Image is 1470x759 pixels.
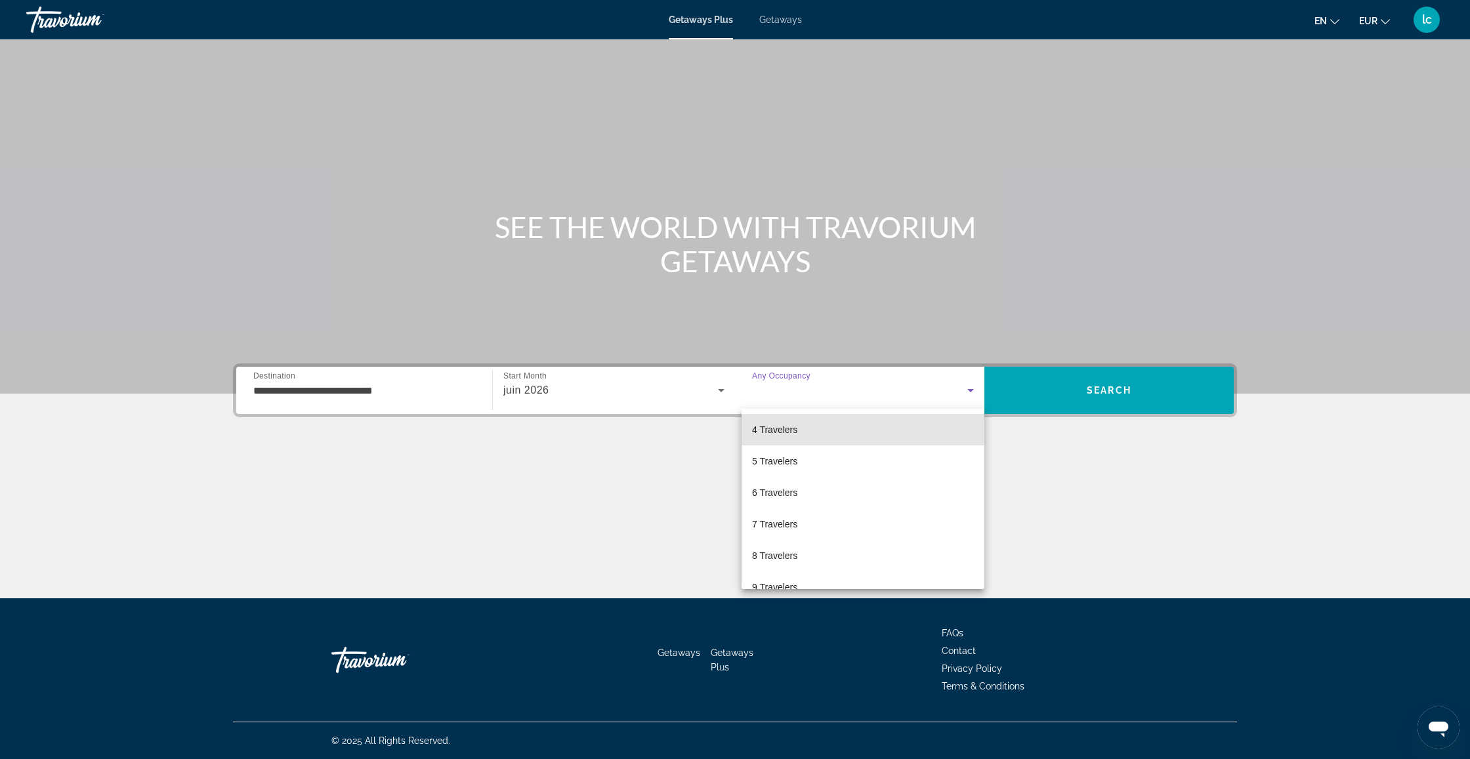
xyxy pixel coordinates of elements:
[752,579,797,595] span: 9 Travelers
[752,422,797,438] span: 4 Travelers
[752,485,797,501] span: 6 Travelers
[752,548,797,564] span: 8 Travelers
[1417,707,1459,749] iframe: Bouton de lancement de la fenêtre de messagerie
[752,453,797,469] span: 5 Travelers
[752,516,797,532] span: 7 Travelers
